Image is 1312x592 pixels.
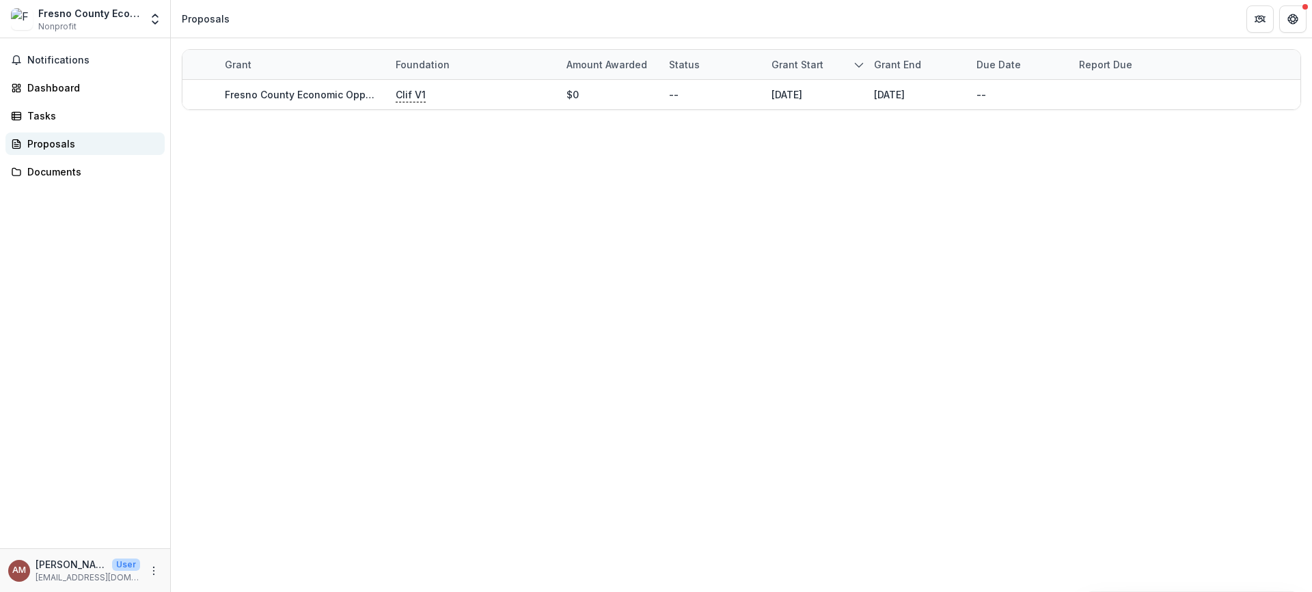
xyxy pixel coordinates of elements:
[866,57,929,72] div: Grant end
[566,87,579,102] div: $0
[771,87,802,102] div: [DATE]
[1246,5,1274,33] button: Partners
[853,59,864,70] svg: sorted descending
[1071,50,1173,79] div: Report Due
[763,50,866,79] div: Grant start
[866,50,968,79] div: Grant end
[968,50,1071,79] div: Due Date
[146,563,162,579] button: More
[225,89,778,100] a: Fresno County Economic Opportunities Commission (DBA Fresno EOC) - 8f186299-40a1-4da4-9400-3b08bf...
[27,137,154,151] div: Proposals
[387,57,458,72] div: Foundation
[5,49,165,71] button: Notifications
[182,12,230,26] div: Proposals
[968,57,1029,72] div: Due Date
[12,566,26,575] div: Ana Medina
[36,572,140,584] p: [EMAIL_ADDRESS][DOMAIN_NAME]
[661,50,763,79] div: Status
[27,81,154,95] div: Dashboard
[5,104,165,127] a: Tasks
[669,87,679,102] div: --
[874,87,905,102] div: [DATE]
[11,8,33,30] img: Fresno County Economic Opportunities Commission
[976,87,986,102] div: --
[176,9,235,29] nav: breadcrumb
[661,57,708,72] div: Status
[1071,57,1140,72] div: Report Due
[27,109,154,123] div: Tasks
[217,50,387,79] div: Grant
[387,50,558,79] div: Foundation
[217,57,260,72] div: Grant
[146,5,165,33] button: Open entity switcher
[36,557,107,572] p: [PERSON_NAME]
[27,55,159,66] span: Notifications
[558,50,661,79] div: Amount awarded
[5,160,165,183] a: Documents
[112,559,140,571] p: User
[1279,5,1307,33] button: Get Help
[763,57,832,72] div: Grant start
[5,132,165,155] a: Proposals
[38,20,77,33] span: Nonprofit
[396,87,426,102] p: Clif V1
[38,6,140,20] div: Fresno County Economic Opportunities Commission
[558,57,655,72] div: Amount awarded
[27,165,154,179] div: Documents
[5,76,165,99] a: Dashboard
